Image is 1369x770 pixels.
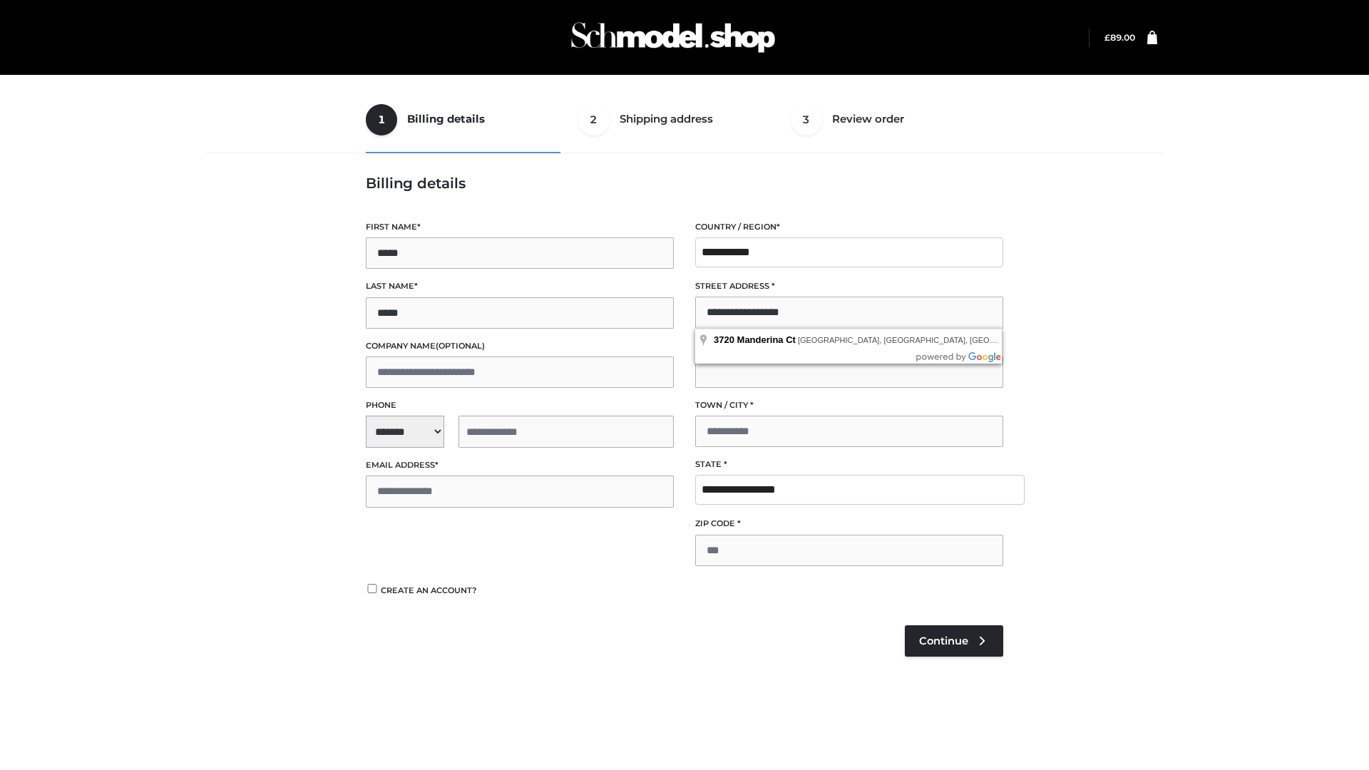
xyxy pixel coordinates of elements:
[366,279,674,293] label: Last name
[919,635,968,647] span: Continue
[1104,32,1135,43] bdi: 89.00
[366,458,674,472] label: Email address
[737,334,796,345] span: Manderina Ct
[381,585,477,595] span: Create an account?
[1104,32,1110,43] span: £
[695,220,1003,234] label: Country / Region
[798,336,1052,344] span: [GEOGRAPHIC_DATA], [GEOGRAPHIC_DATA], [GEOGRAPHIC_DATA]
[366,339,674,353] label: Company name
[695,399,1003,412] label: Town / City
[695,517,1003,530] label: ZIP Code
[695,458,1003,471] label: State
[366,220,674,234] label: First name
[714,334,734,345] span: 3720
[366,175,1003,192] h3: Billing details
[1104,32,1135,43] a: £89.00
[366,584,379,593] input: Create an account?
[905,625,1003,657] a: Continue
[436,341,485,351] span: (optional)
[366,399,674,412] label: Phone
[566,9,780,66] img: Schmodel Admin 964
[695,279,1003,293] label: Street address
